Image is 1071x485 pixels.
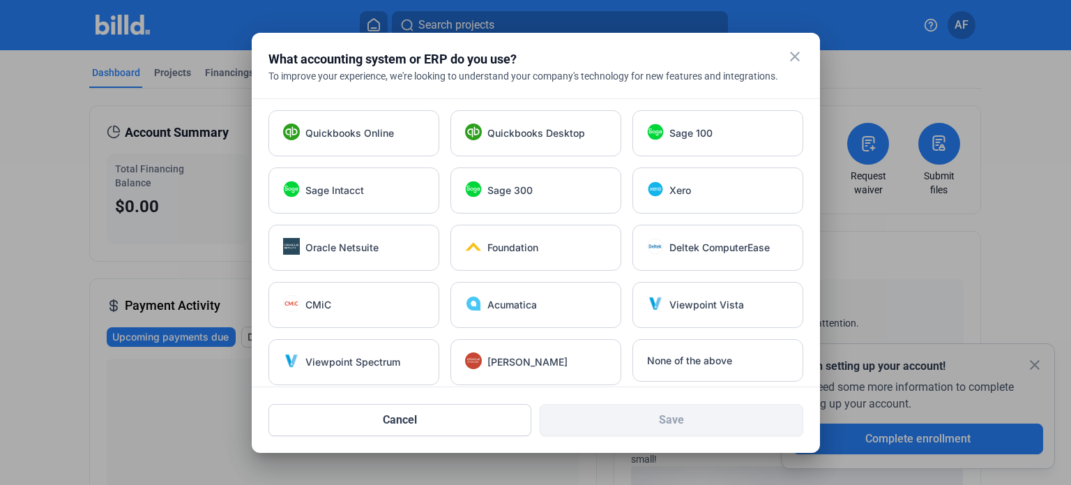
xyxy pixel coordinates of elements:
[305,241,379,255] span: Oracle Netsuite
[268,50,768,69] div: What accounting system or ERP do you use?
[305,298,331,312] span: CMiC
[647,354,732,368] span: None of the above
[268,404,532,436] button: Cancel
[787,48,803,65] mat-icon: close
[268,69,803,83] div: To improve your experience, we're looking to understand your company's technology for new feature...
[669,126,713,140] span: Sage 100
[669,184,691,197] span: Xero
[669,241,770,255] span: Deltek ComputerEase
[487,298,537,312] span: Acumatica
[487,355,568,369] span: [PERSON_NAME]
[305,184,364,197] span: Sage Intacct
[487,126,585,140] span: Quickbooks Desktop
[305,355,400,369] span: Viewpoint Spectrum
[540,404,803,436] button: Save
[487,184,533,197] span: Sage 300
[305,126,394,140] span: Quickbooks Online
[669,298,744,312] span: Viewpoint Vista
[487,241,538,255] span: Foundation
